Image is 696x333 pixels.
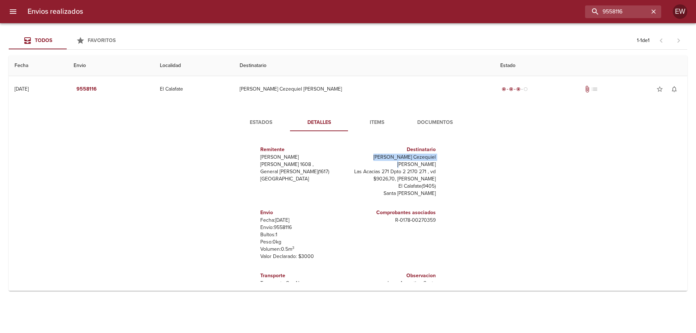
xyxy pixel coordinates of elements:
span: Pagina siguiente [670,32,687,49]
th: Fecha [9,55,68,76]
div: Tabs Envios [9,32,125,49]
th: Localidad [154,55,234,76]
button: menu [4,3,22,20]
h6: Transporte [260,272,345,280]
div: Tabs detalle de guia [232,114,464,131]
h6: Remitente [260,146,345,154]
p: Bultos: 1 [260,231,345,238]
span: Pagina anterior [652,37,670,44]
span: Tiene documentos adjuntos [584,86,591,93]
td: [PERSON_NAME] Cezequiel [PERSON_NAME] [234,76,494,102]
button: Agregar a favoritos [652,82,667,96]
span: Documentos [410,118,460,127]
h6: Comprobantes asociados [351,209,436,217]
p: [PERSON_NAME] [260,154,345,161]
div: [DATE] [14,86,29,92]
span: radio_button_checked [509,87,513,91]
p: El Calafate ( 9405 ) [351,183,436,190]
th: Envio [68,55,154,76]
p: Fecha: [DATE] [260,217,345,224]
p: Valor Declarado: $ 3000 [260,253,345,260]
h6: Destinatario [351,146,436,154]
p: Lago Argentino Santa [PERSON_NAME] [351,280,436,294]
span: Detalles [294,118,344,127]
div: Abrir información de usuario [673,4,687,19]
div: En viaje [500,86,529,93]
span: No tiene pedido asociado [591,86,598,93]
em: 9558116 [76,85,97,94]
span: star_border [656,86,663,93]
p: [PERSON_NAME] Cezequiel [PERSON_NAME] [351,154,436,168]
span: radio_button_unchecked [523,87,528,91]
p: 1 - 1 de 1 [637,37,650,44]
span: Favoritos [88,37,116,43]
span: radio_button_checked [516,87,521,91]
p: Envío: 9558116 [260,224,345,231]
th: Destinatario [234,55,494,76]
span: notifications_none [671,86,678,93]
input: buscar [585,5,649,18]
h6: Observacion [351,272,436,280]
button: 9558116 [74,83,100,96]
th: Estado [494,55,687,76]
h6: Envios realizados [28,6,83,17]
p: Las Acacias 271 Dpto 2 2170 271 , vd $9026,70, [PERSON_NAME] [351,168,436,183]
p: Santa [PERSON_NAME] [351,190,436,197]
span: radio_button_checked [502,87,506,91]
td: El Calafate [154,76,234,102]
table: Tabla de envíos del cliente [9,55,687,291]
p: Transporte: Oro Negro [260,280,345,287]
p: R - 0178 - 00270359 [351,217,436,224]
button: Activar notificaciones [667,82,681,96]
span: Estados [236,118,286,127]
h6: Envio [260,209,345,217]
sup: 3 [292,245,294,250]
p: Volumen: 0.5 m [260,246,345,253]
p: [PERSON_NAME] 1608 , [260,161,345,168]
p: Peso: 0 kg [260,238,345,246]
span: Items [352,118,402,127]
p: [GEOGRAPHIC_DATA] [260,175,345,183]
p: General [PERSON_NAME] ( 1617 ) [260,168,345,175]
span: Todos [35,37,52,43]
div: EW [673,4,687,19]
